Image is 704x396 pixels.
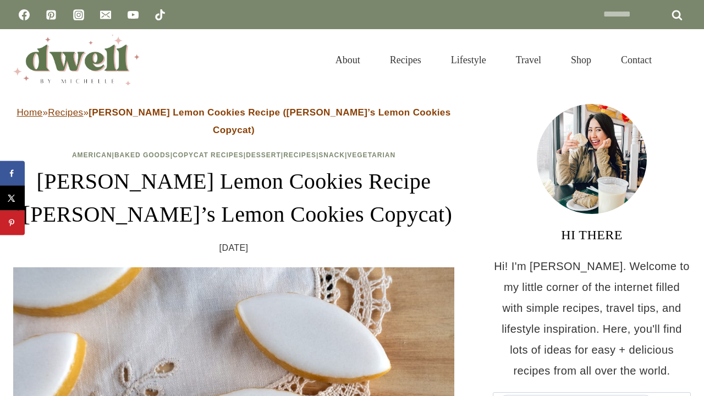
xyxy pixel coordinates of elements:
[40,4,62,26] a: Pinterest
[493,225,691,245] h3: HI THERE
[16,107,450,135] span: » »
[89,107,450,135] strong: [PERSON_NAME] Lemon Cookies Recipe ([PERSON_NAME]’s Lemon Cookies Copycat)
[13,4,35,26] a: Facebook
[13,35,140,85] img: DWELL by michelle
[501,41,556,79] a: Travel
[318,151,345,159] a: Snack
[436,41,501,79] a: Lifestyle
[114,151,170,159] a: Baked Goods
[347,151,395,159] a: Vegetarian
[122,4,144,26] a: YouTube
[283,151,316,159] a: Recipes
[16,107,42,118] a: Home
[48,107,83,118] a: Recipes
[493,256,691,381] p: Hi! I'm [PERSON_NAME]. Welcome to my little corner of the internet filled with simple recipes, tr...
[321,41,375,79] a: About
[321,41,667,79] nav: Primary Navigation
[375,41,436,79] a: Recipes
[606,41,667,79] a: Contact
[173,151,244,159] a: Copycat Recipes
[68,4,90,26] a: Instagram
[219,240,249,256] time: [DATE]
[95,4,117,26] a: Email
[556,41,606,79] a: Shop
[13,165,454,231] h1: [PERSON_NAME] Lemon Cookies Recipe ([PERSON_NAME]’s Lemon Cookies Copycat)
[149,4,171,26] a: TikTok
[72,151,112,159] a: American
[72,151,395,159] span: | | | | | |
[246,151,281,159] a: Dessert
[672,51,691,69] button: View Search Form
